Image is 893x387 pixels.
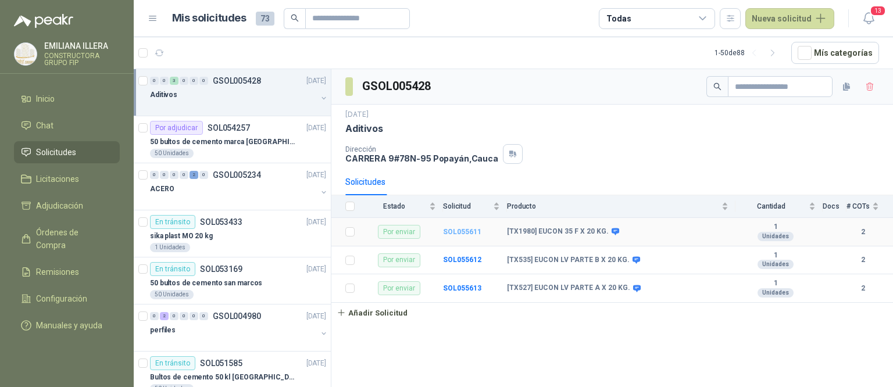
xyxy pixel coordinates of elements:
[213,171,261,179] p: GSOL005234
[443,202,491,210] span: Solicitud
[36,266,79,278] span: Remisiones
[345,123,383,135] p: Aditivos
[36,319,102,332] span: Manuales y ayuda
[180,77,188,85] div: 0
[345,109,369,120] p: [DATE]
[150,243,190,252] div: 1 Unidades
[199,77,208,85] div: 0
[858,8,879,29] button: 13
[715,44,782,62] div: 1 - 50 de 88
[735,279,816,288] b: 1
[134,257,331,304] a: En tránsitoSOL053169[DATE] 50 bultos de cemento san marcos50 Unidades
[378,253,420,267] div: Por enviar
[14,314,120,336] a: Manuales y ayuda
[150,356,195,370] div: En tránsito
[150,372,295,383] p: Bultos de cemento 50 kl [GEOGRAPHIC_DATA]
[14,195,120,217] a: Adjudicación
[507,227,609,236] b: [TX1980] EUCON 35 F X 20 KG.
[150,149,194,158] div: 50 Unidades
[345,175,385,188] div: Solicitudes
[823,195,846,218] th: Docs
[14,261,120,283] a: Remisiones
[378,225,420,239] div: Por enviar
[14,14,73,28] img: Logo peakr
[606,12,631,25] div: Todas
[306,123,326,134] p: [DATE]
[306,217,326,228] p: [DATE]
[160,77,169,85] div: 0
[443,284,481,292] a: SOL055613
[160,171,169,179] div: 0
[507,284,630,293] b: [TX527] EUCON LV PARTE A X 20 KG.
[14,288,120,310] a: Configuración
[134,116,331,163] a: Por adjudicarSOL054257[DATE] 50 bultos de cemento marca [GEOGRAPHIC_DATA]50 Unidades
[362,195,443,218] th: Estado
[44,52,120,66] p: CONSTRUCTORA GRUPO FIP
[345,153,498,163] p: CARRERA 9#78N-95 Popayán , Cauca
[150,231,213,242] p: sika plast MO 20 kg
[14,114,120,137] a: Chat
[150,168,328,205] a: 0 0 0 0 2 0 GSOL005234[DATE] ACERO
[150,215,195,229] div: En tránsito
[150,184,174,195] p: ACERO
[180,312,188,320] div: 0
[870,5,886,16] span: 13
[735,223,816,232] b: 1
[791,42,879,64] button: Mís categorías
[150,312,159,320] div: 0
[150,89,177,101] p: Aditivos
[150,77,159,85] div: 0
[190,77,198,85] div: 0
[15,43,37,65] img: Company Logo
[44,42,120,50] p: EMILIANA ILLERA
[150,309,328,346] a: 0 2 0 0 0 0 GSOL004980[DATE] perfiles
[150,171,159,179] div: 0
[758,232,794,241] div: Unidades
[846,202,870,210] span: # COTs
[36,146,76,159] span: Solicitudes
[134,210,331,257] a: En tránsitoSOL053433[DATE] sika plast MO 20 kg1 Unidades
[14,141,120,163] a: Solicitudes
[378,281,420,295] div: Por enviar
[306,358,326,369] p: [DATE]
[846,227,879,238] b: 2
[345,145,498,153] p: Dirección
[758,260,794,269] div: Unidades
[846,195,893,218] th: # COTs
[200,218,242,226] p: SOL053433
[846,255,879,266] b: 2
[735,251,816,260] b: 1
[208,124,250,132] p: SOL054257
[150,325,176,336] p: perfiles
[150,278,262,289] p: 50 bultos de cemento san marcos
[190,312,198,320] div: 0
[14,88,120,110] a: Inicio
[745,8,834,29] button: Nueva solicitud
[306,76,326,87] p: [DATE]
[36,92,55,105] span: Inicio
[362,77,433,95] h3: GSOL005428
[150,121,203,135] div: Por adjudicar
[180,171,188,179] div: 0
[36,199,83,212] span: Adjudicación
[36,119,53,132] span: Chat
[36,173,79,185] span: Licitaciones
[291,14,299,22] span: search
[306,264,326,275] p: [DATE]
[306,311,326,322] p: [DATE]
[443,256,481,264] a: SOL055612
[443,195,507,218] th: Solicitud
[443,228,481,236] a: SOL055611
[507,202,719,210] span: Producto
[758,288,794,298] div: Unidades
[36,226,109,252] span: Órdenes de Compra
[362,202,427,210] span: Estado
[36,292,87,305] span: Configuración
[213,312,261,320] p: GSOL004980
[14,221,120,256] a: Órdenes de Compra
[199,312,208,320] div: 0
[150,74,328,111] a: 0 0 3 0 0 0 GSOL005428[DATE] Aditivos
